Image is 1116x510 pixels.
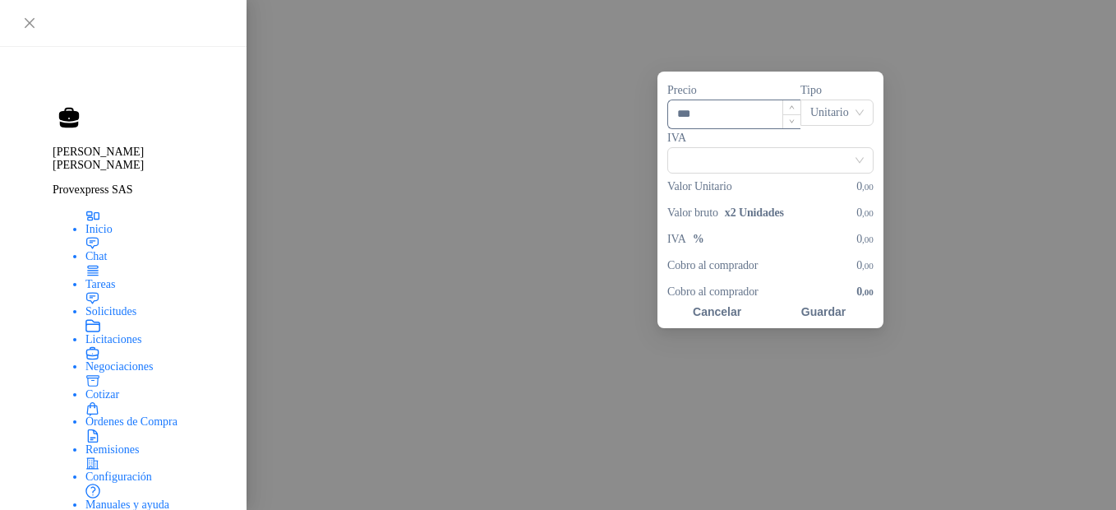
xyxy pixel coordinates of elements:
label: Precio [667,81,800,100]
span: Inicio [85,223,113,235]
span: Negociaciones [85,360,153,373]
span: ,00 [862,261,874,271]
p: Provexpress SAS [53,183,227,197]
a: Órdenes de Compra [85,401,227,429]
span: 0 [856,178,873,196]
p: Cobro al comprador [667,257,758,275]
p: Cobro al comprador [667,286,759,298]
span: down [789,118,795,124]
a: Licitaciones [85,318,227,346]
span: Cotizar [85,388,119,401]
span: Tareas [85,278,115,290]
p: IVA [667,230,711,248]
div: % [686,233,711,246]
label: Tipo [800,81,874,100]
span: up [789,104,795,110]
button: Cancelar [667,305,767,318]
span: Chat [85,250,107,262]
span: 0 [856,204,873,222]
span: Remisiones [85,443,139,456]
a: Configuración [85,457,227,484]
a: Remisiones [85,429,227,457]
span: ,00 [862,208,874,218]
span: ,00 [862,234,874,244]
a: Cotizar [85,373,227,401]
span: Configuración [85,471,152,483]
p: Valor Unitario [667,178,732,196]
span: Solicitudes [85,305,136,318]
div: x 2 Unidades [718,206,791,220]
span: Unitario [810,100,864,125]
span: close [23,16,36,30]
p: Valor bruto [667,204,791,222]
a: Solicitudes [85,291,227,319]
label: IVA [667,129,874,147]
span: 0 [856,257,873,275]
span: ,00 [862,182,874,192]
button: Close [20,13,39,33]
span: Decrease Value [782,114,800,128]
span: Licitaciones [85,333,141,345]
a: Inicio [85,208,227,236]
a: Tareas [85,263,227,291]
span: 0 [856,285,873,298]
span: 0 [856,230,873,248]
p: [PERSON_NAME] [PERSON_NAME] [53,146,227,172]
button: Guardar [773,305,873,318]
a: Negociaciones [85,346,227,374]
span: Órdenes de Compra [85,415,178,428]
img: Logo peakr [53,78,136,98]
img: Logo peakr [136,81,161,98]
span: Increase Value [782,100,800,114]
a: Chat [85,236,227,264]
span: ,00 [862,287,874,297]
